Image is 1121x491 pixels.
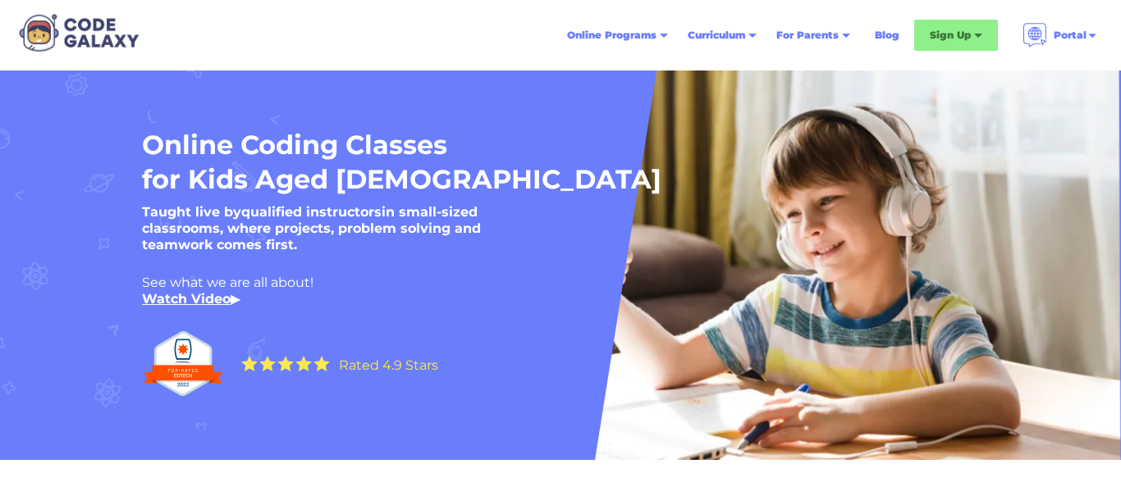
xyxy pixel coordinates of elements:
h1: Online Coding Classes for Kids Aged [DEMOGRAPHIC_DATA] [142,128,851,196]
img: Yellow Star - the Code Galaxy [295,356,312,371]
div: Portal [1054,27,1087,43]
img: Top Rated edtech company [142,324,224,403]
h5: Taught live by in small-sized classrooms, where projects, problem solving and teamwork comes first. [142,204,552,253]
strong: qualified instructors [241,204,382,220]
div: Sign Up [930,27,971,43]
div: See what we are all about! ‍ ▶ [142,275,930,307]
img: Yellow Star - the Code Galaxy [277,356,294,371]
div: Online Programs [567,27,657,43]
div: Rated 4.9 Stars [339,359,438,372]
img: Yellow Star - the Code Galaxy [241,356,258,371]
img: Yellow Star - the Code Galaxy [259,356,276,371]
img: Yellow Star - the Code Galaxy [313,356,330,371]
a: Blog [865,20,909,50]
a: Watch Video [142,291,231,307]
div: Curriculum [688,27,745,43]
div: For Parents [776,27,839,43]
